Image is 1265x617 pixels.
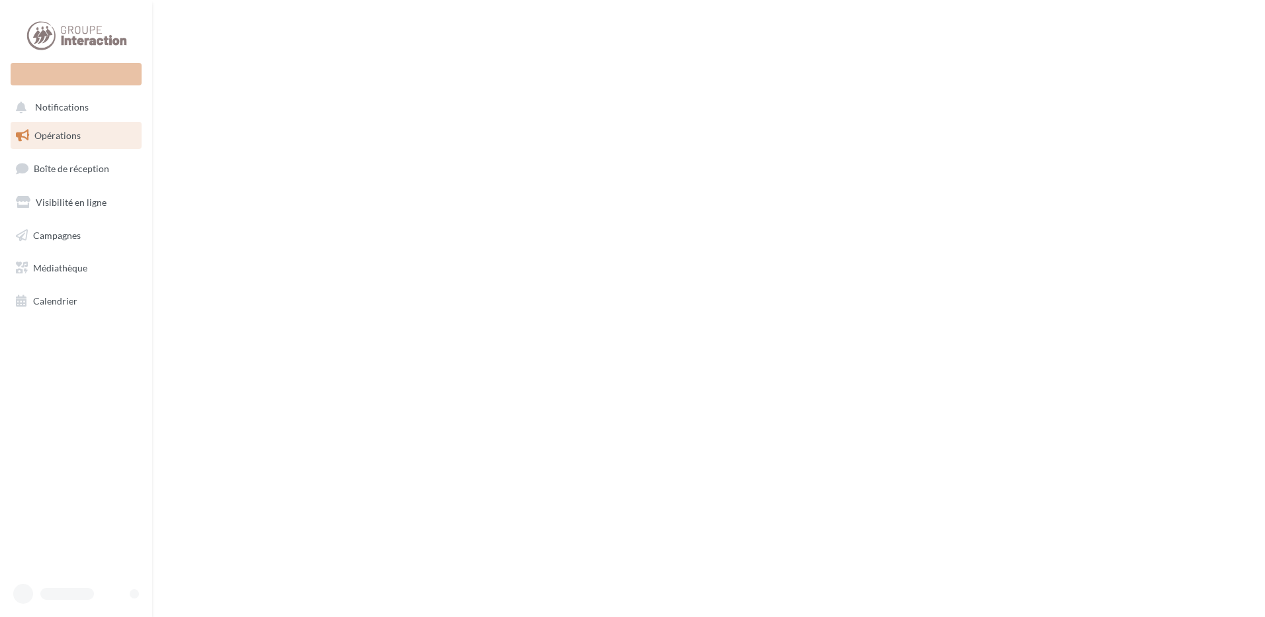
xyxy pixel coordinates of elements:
[35,102,89,113] span: Notifications
[11,63,142,85] div: Nouvelle campagne
[8,222,144,250] a: Campagnes
[33,262,87,273] span: Médiathèque
[33,229,81,240] span: Campagnes
[33,295,77,307] span: Calendrier
[8,154,144,183] a: Boîte de réception
[36,197,107,208] span: Visibilité en ligne
[8,254,144,282] a: Médiathèque
[8,189,144,216] a: Visibilité en ligne
[34,163,109,174] span: Boîte de réception
[8,122,144,150] a: Opérations
[8,287,144,315] a: Calendrier
[34,130,81,141] span: Opérations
